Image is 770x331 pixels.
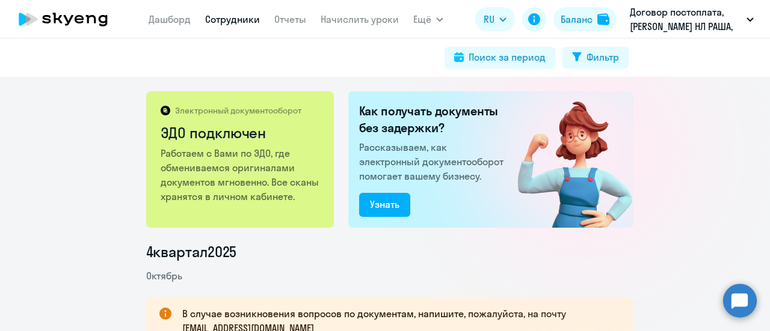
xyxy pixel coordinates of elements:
span: Октябрь [146,270,182,282]
button: Балансbalance [553,7,617,31]
button: Узнать [359,193,410,217]
a: Отчеты [274,13,306,25]
a: Дашборд [149,13,191,25]
p: Рассказываем, как электронный документооборот помогает вашему бизнесу. [359,140,508,183]
span: Ещё [413,12,431,26]
p: Договор постоплата, [PERSON_NAME] НЛ РАША, ООО [630,5,742,34]
p: Работаем с Вами по ЭДО, где обмениваемся оригиналами документов мгновенно. Все сканы хранятся в л... [161,146,321,204]
a: Начислить уроки [321,13,399,25]
h2: ЭДО подключен [161,123,321,142]
div: Фильтр [587,50,619,64]
a: Сотрудники [205,13,260,25]
li: 4 квартал 2025 [146,242,633,261]
button: Договор постоплата, [PERSON_NAME] НЛ РАША, ООО [624,5,760,34]
img: connected [498,91,633,228]
p: Электронный документооборот [175,105,301,116]
div: Поиск за период [469,50,546,64]
div: Узнать [370,197,399,211]
div: Баланс [561,12,593,26]
button: Ещё [413,7,443,31]
h2: Как получать документы без задержки? [359,103,508,136]
button: Фильтр [562,47,629,68]
img: balance [597,13,609,25]
span: RU [484,12,494,26]
button: RU [475,7,515,31]
button: Поиск за период [445,47,555,68]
